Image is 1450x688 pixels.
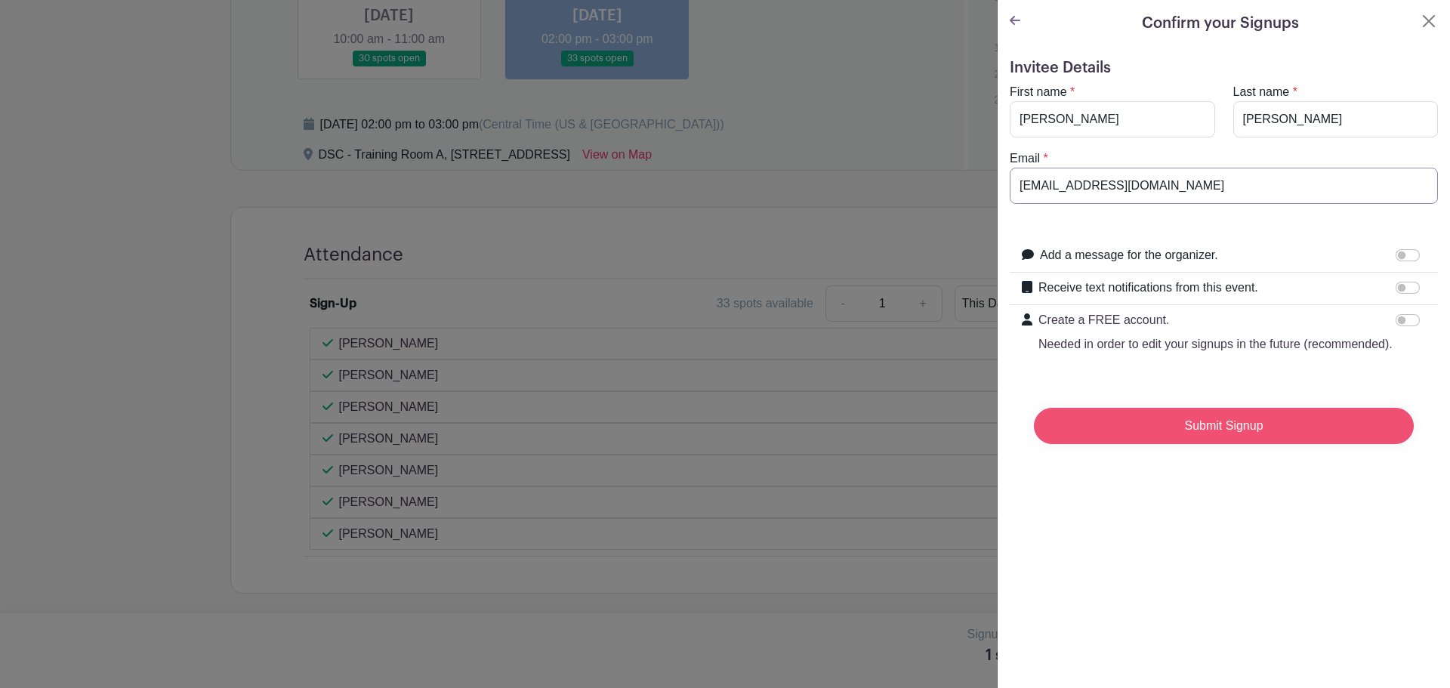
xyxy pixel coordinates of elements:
[1010,83,1067,101] label: First name
[1233,83,1290,101] label: Last name
[1038,335,1393,353] p: Needed in order to edit your signups in the future (recommended).
[1010,59,1438,77] h5: Invitee Details
[1142,12,1299,35] h5: Confirm your Signups
[1038,311,1393,329] p: Create a FREE account.
[1010,150,1040,168] label: Email
[1420,12,1438,30] button: Close
[1034,408,1414,444] input: Submit Signup
[1038,279,1258,297] label: Receive text notifications from this event.
[1040,246,1218,264] label: Add a message for the organizer.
